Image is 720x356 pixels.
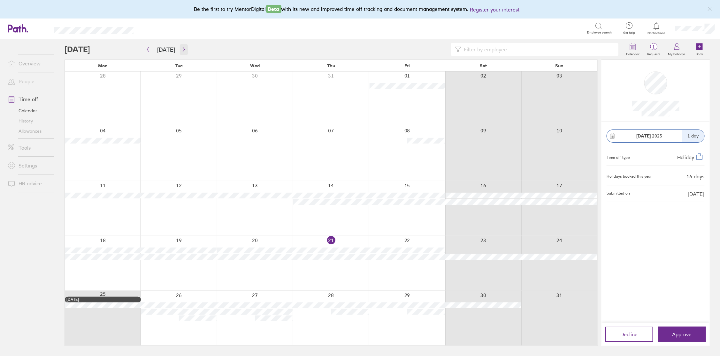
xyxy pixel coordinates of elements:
label: Book [692,50,707,56]
div: Holidays booked this year [607,174,652,179]
span: Notifications [646,31,667,35]
div: Search [151,25,167,31]
button: [DATE] [152,44,180,55]
button: Decline [605,327,653,342]
span: [DATE] [688,191,705,197]
a: Overview [3,57,54,70]
span: Wed [250,63,260,68]
span: Decline [621,331,638,337]
span: Thu [327,63,335,68]
a: Calendar [622,39,643,60]
span: Beta [266,5,281,13]
span: Holiday [677,154,694,160]
span: 1 [643,44,664,49]
label: Calendar [622,50,643,56]
strong: [DATE] [636,133,651,139]
span: Sat [480,63,487,68]
div: 16 days [687,174,705,179]
a: Tools [3,141,54,154]
a: 1Requests [643,39,664,60]
a: HR advice [3,177,54,190]
span: 2025 [636,133,662,138]
span: Get help [619,31,640,35]
div: Time off type [607,153,630,160]
button: Register your interest [470,6,520,13]
span: Employee search [587,31,612,34]
a: Settings [3,159,54,172]
span: Tue [175,63,183,68]
span: Mon [98,63,108,68]
div: 1 day [682,130,704,142]
a: Time off [3,93,54,106]
a: Notifications [646,22,667,35]
div: [DATE] [66,297,139,302]
div: Be the first to try MentorDigital with its new and improved time off tracking and document manage... [194,5,526,13]
label: Requests [643,50,664,56]
span: Fri [404,63,410,68]
a: Calendar [3,106,54,116]
span: Approve [672,331,692,337]
a: Book [689,39,710,60]
a: Allowances [3,126,54,136]
label: My holidays [664,50,689,56]
a: People [3,75,54,88]
span: Sun [555,63,563,68]
input: Filter by employee [461,43,615,56]
button: Approve [658,327,706,342]
a: History [3,116,54,126]
span: Submitted on [607,191,630,197]
a: My holidays [664,39,689,60]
